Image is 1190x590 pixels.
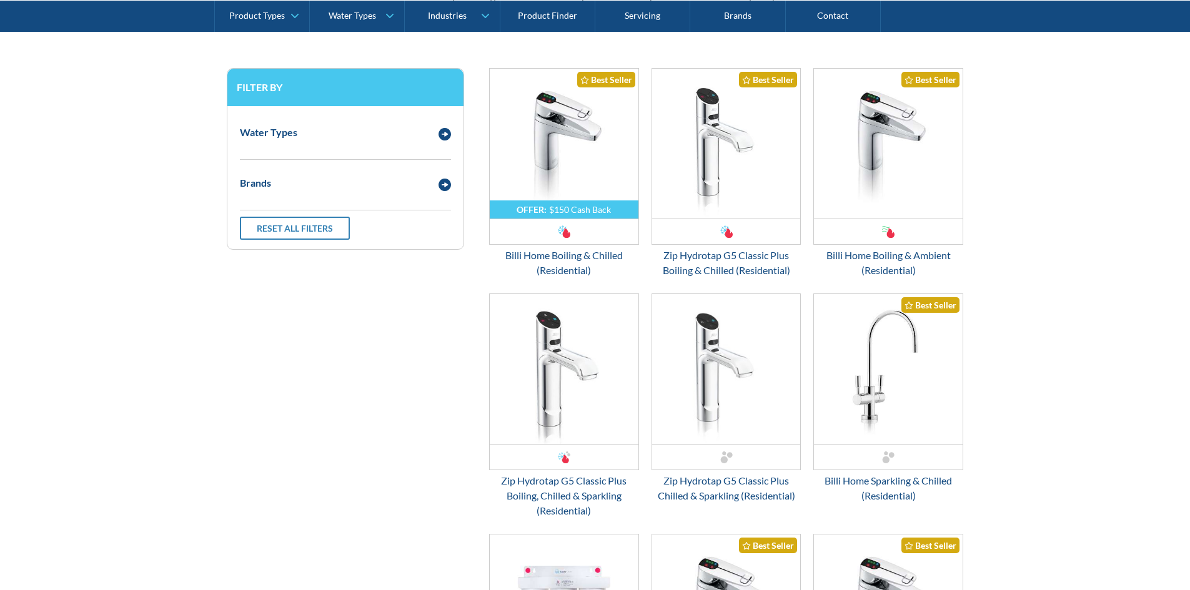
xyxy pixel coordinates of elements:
img: Zip Hydrotap G5 Classic Plus Boiling & Chilled (Residential) [652,69,801,219]
div: OFFER: [517,204,547,215]
div: Product Types [229,10,285,21]
a: OFFER:$150 Cash BackBilli Home Boiling & Chilled (Residential)Best SellerBilli Home Boiling & Chi... [489,68,639,278]
div: Best Seller [901,538,959,553]
a: Reset all filters [240,217,350,240]
div: Billi Home Sparkling & Chilled (Residential) [813,473,963,503]
div: Zip Hydrotap G5 Classic Plus Boiling & Chilled (Residential) [652,248,801,278]
img: Billi Home Boiling & Ambient (Residential) [814,69,963,219]
img: Zip Hydrotap G5 Classic Plus Boiling, Chilled & Sparkling (Residential) [490,294,638,444]
img: Zip Hydrotap G5 Classic Plus Chilled & Sparkling (Residential) [652,294,801,444]
img: Billi Home Sparkling & Chilled (Residential) [814,294,963,444]
div: Zip Hydrotap G5 Classic Plus Chilled & Sparkling (Residential) [652,473,801,503]
a: Billi Home Boiling & Ambient (Residential)Best SellerBilli Home Boiling & Ambient (Residential) [813,68,963,278]
img: Billi Home Boiling & Chilled (Residential) [490,69,638,219]
div: Billi Home Boiling & Ambient (Residential) [813,248,963,278]
a: Zip Hydrotap G5 Classic Plus Boiling & Chilled (Residential)Best SellerZip Hydrotap G5 Classic Pl... [652,68,801,278]
div: Industries [428,10,467,21]
div: Zip Hydrotap G5 Classic Plus Boiling, Chilled & Sparkling (Residential) [489,473,639,518]
div: Brands [240,175,271,190]
div: Billi Home Boiling & Chilled (Residential) [489,248,639,278]
div: Best Seller [577,72,635,87]
div: Best Seller [901,72,959,87]
a: Zip Hydrotap G5 Classic Plus Chilled & Sparkling (Residential)Zip Hydrotap G5 Classic Plus Chille... [652,293,801,503]
div: $150 Cash Back [549,204,611,215]
div: Best Seller [739,72,797,87]
div: Water Types [240,125,297,140]
div: Water Types [329,10,376,21]
div: Best Seller [901,297,959,313]
a: Billi Home Sparkling & Chilled (Residential)Best SellerBilli Home Sparkling & Chilled (Residential) [813,293,963,503]
h3: Filter by [237,81,454,93]
div: Best Seller [739,538,797,553]
a: Zip Hydrotap G5 Classic Plus Boiling, Chilled & Sparkling (Residential)Zip Hydrotap G5 Classic Pl... [489,293,639,518]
